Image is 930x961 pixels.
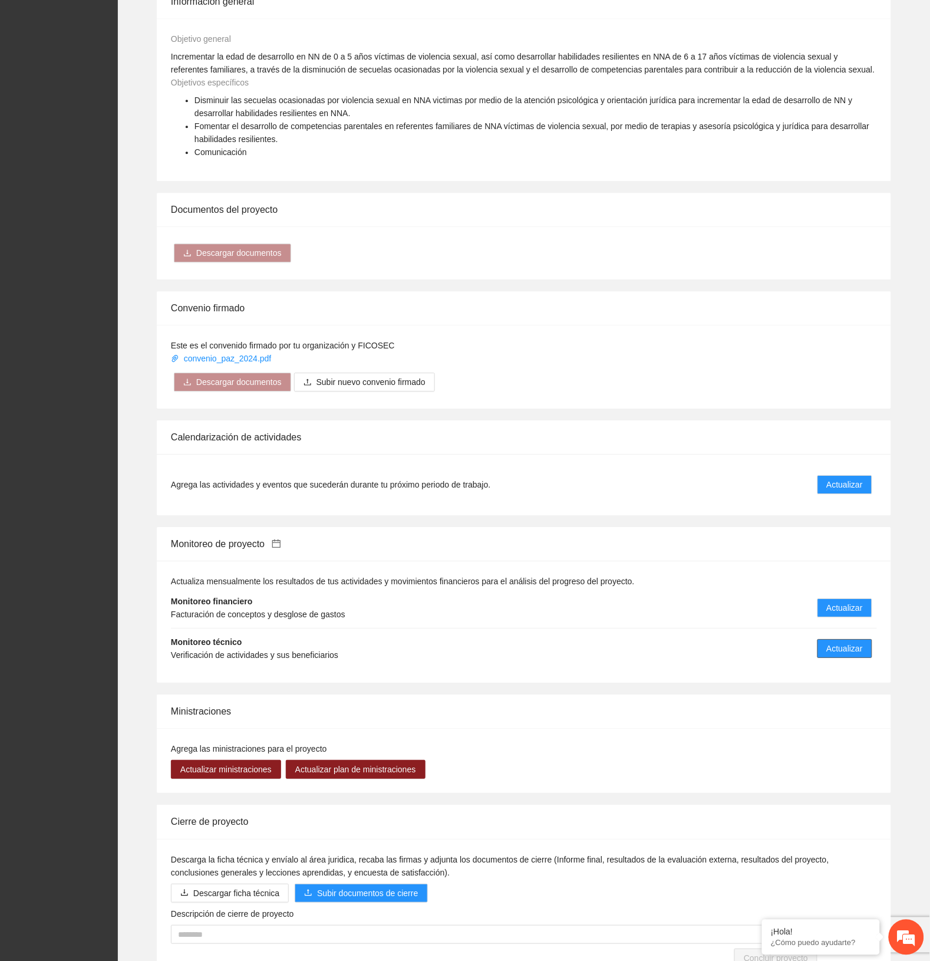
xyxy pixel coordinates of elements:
[183,249,192,258] span: download
[827,478,863,491] span: Actualizar
[171,610,345,619] span: Facturación de conceptos y desglose de gastos
[6,322,225,363] textarea: Escriba su mensaje y pulse “Intro”
[193,6,222,34] div: Minimizar ventana de chat en vivo
[183,378,192,387] span: download
[171,291,877,325] div: Convenio firmado
[817,475,872,494] button: Actualizar
[294,377,435,387] span: uploadSubir nuevo convenio firmado
[294,373,435,391] button: uploadSubir nuevo convenio firmado
[171,527,877,561] div: Monitoreo de proyecto
[171,34,231,44] span: Objetivo general
[286,760,426,779] button: Actualizar plan de ministraciones
[196,246,282,259] span: Descargar documentos
[171,577,635,586] span: Actualiza mensualmente los resultados de tus actividades y movimientos financieros para el anális...
[171,925,877,944] textarea: Descripción de cierre de proyecto
[61,60,198,75] div: Chatee con nosotros ahora
[171,907,294,920] label: Descripción de cierre de proyecto
[817,598,872,617] button: Actualizar
[171,597,252,606] strong: Monitoreo financiero
[286,765,426,774] a: Actualizar plan de ministraciones
[827,601,863,614] span: Actualizar
[295,884,427,903] button: uploadSubir documentos de cierre
[171,805,877,838] div: Cierre de proyecto
[171,52,875,74] span: Incrementar la edad de desarrollo en NN de 0 a 5 años víctimas de violencia sexual, así como desa...
[272,539,281,548] span: calendar
[817,639,872,658] button: Actualizar
[316,376,426,389] span: Subir nuevo convenio firmado
[194,121,869,144] span: Fomentar el desarrollo de competencias parentales en referentes familiares de NNA víctimas de vio...
[180,888,189,898] span: download
[171,744,327,753] span: Agrega las ministraciones para el proyecto
[171,760,281,779] button: Actualizar ministraciones
[171,354,179,363] span: paper-clip
[174,373,291,391] button: downloadDescargar documentos
[295,888,427,898] span: uploadSubir documentos de cierre
[171,765,281,774] a: Actualizar ministraciones
[171,420,877,454] div: Calendarización de actividades
[171,888,289,898] a: downloadDescargar ficha técnica
[771,927,871,937] div: ¡Hola!
[68,157,163,277] span: Estamos en línea.
[304,378,312,387] span: upload
[171,478,490,491] span: Agrega las actividades y eventos que sucederán durante tu próximo periodo de trabajo.
[193,887,279,900] span: Descargar ficha técnica
[295,763,416,776] span: Actualizar plan de ministraciones
[171,193,877,226] div: Documentos del proyecto
[265,539,281,549] a: calendar
[196,376,282,389] span: Descargar documentos
[171,884,289,903] button: downloadDescargar ficha técnica
[194,147,247,157] span: Comunicación
[194,96,853,118] span: Disminuir las secuelas ocasionadas por violencia sexual en NNA victimas por medio de la atención ...
[171,78,249,87] span: Objetivos específicos
[827,642,863,655] span: Actualizar
[171,695,877,728] div: Ministraciones
[174,243,291,262] button: downloadDescargar documentos
[771,939,871,947] p: ¿Cómo puedo ayudarte?
[171,341,395,350] span: Este es el convenido firmado por tu organización y FICOSEC
[180,763,272,776] span: Actualizar ministraciones
[171,650,338,660] span: Verificación de actividades y sus beneficiarios
[171,637,242,647] strong: Monitoreo técnico
[171,354,273,363] a: convenio_paz_2024.pdf
[171,855,829,877] span: Descarga la ficha técnica y envíalo al área juridica, recaba las firmas y adjunta los documentos ...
